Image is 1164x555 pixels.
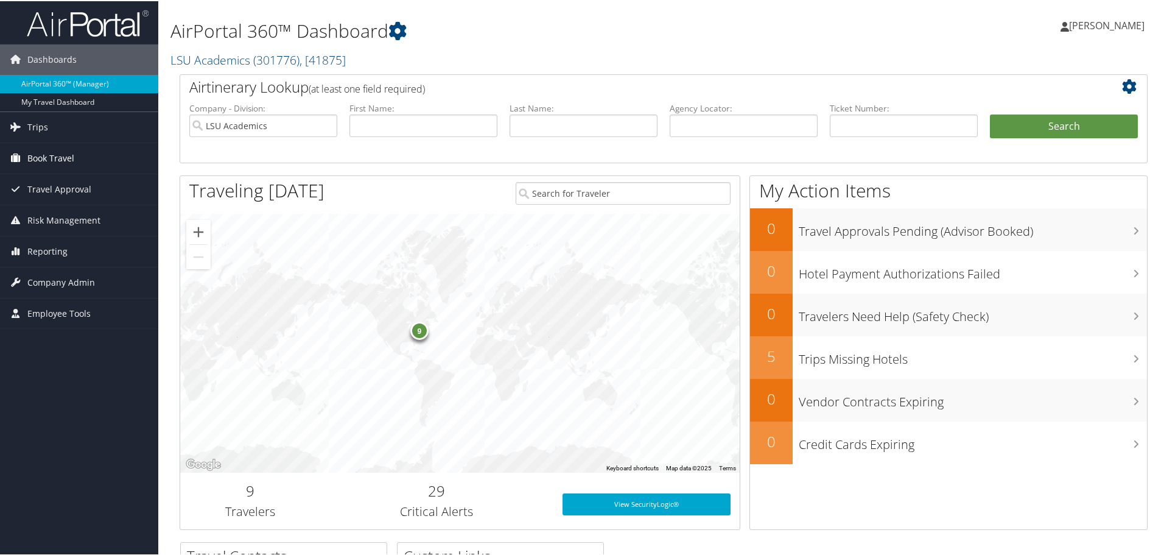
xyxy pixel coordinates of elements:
[189,502,311,519] h3: Travelers
[253,51,300,67] span: ( 301776 )
[799,301,1147,324] h3: Travelers Need Help (Safety Check)
[186,244,211,268] button: Zoom out
[799,429,1147,452] h3: Credit Cards Expiring
[27,43,77,74] span: Dashboards
[183,456,223,472] img: Google
[1061,6,1157,43] a: [PERSON_NAME]
[300,51,346,67] span: , [ 41875 ]
[606,463,659,472] button: Keyboard shortcuts
[670,101,818,113] label: Agency Locator:
[27,173,91,203] span: Travel Approval
[27,142,74,172] span: Book Travel
[410,320,428,338] div: 9
[799,386,1147,409] h3: Vendor Contracts Expiring
[186,219,211,243] button: Zoom in
[830,101,978,113] label: Ticket Number:
[563,492,731,514] a: View SecurityLogic®
[750,345,793,366] h2: 5
[27,266,95,297] span: Company Admin
[750,217,793,238] h2: 0
[750,250,1147,292] a: 0Hotel Payment Authorizations Failed
[799,258,1147,281] h3: Hotel Payment Authorizations Failed
[189,479,311,500] h2: 9
[170,51,346,67] a: LSU Academics
[27,8,149,37] img: airportal-logo.png
[799,216,1147,239] h3: Travel Approvals Pending (Advisor Booked)
[329,502,544,519] h3: Critical Alerts
[27,235,68,266] span: Reporting
[750,378,1147,420] a: 0Vendor Contracts Expiring
[189,177,324,202] h1: Traveling [DATE]
[189,76,1057,96] h2: Airtinerary Lookup
[349,101,497,113] label: First Name:
[750,292,1147,335] a: 0Travelers Need Help (Safety Check)
[799,344,1147,367] h3: Trips Missing Hotels
[750,430,793,451] h2: 0
[750,387,793,408] h2: 0
[750,260,793,280] h2: 0
[666,464,712,470] span: Map data ©2025
[309,81,425,94] span: (at least one field required)
[750,420,1147,463] a: 0Credit Cards Expiring
[750,177,1147,202] h1: My Action Items
[27,297,91,328] span: Employee Tools
[516,181,731,203] input: Search for Traveler
[170,17,828,43] h1: AirPortal 360™ Dashboard
[750,335,1147,378] a: 5Trips Missing Hotels
[329,479,544,500] h2: 29
[510,101,657,113] label: Last Name:
[750,207,1147,250] a: 0Travel Approvals Pending (Advisor Booked)
[27,204,100,235] span: Risk Management
[750,302,793,323] h2: 0
[1069,18,1145,31] span: [PERSON_NAME]
[990,113,1138,138] button: Search
[719,464,736,470] a: Terms (opens in new tab)
[183,456,223,472] a: Open this area in Google Maps (opens a new window)
[27,111,48,141] span: Trips
[189,101,337,113] label: Company - Division:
